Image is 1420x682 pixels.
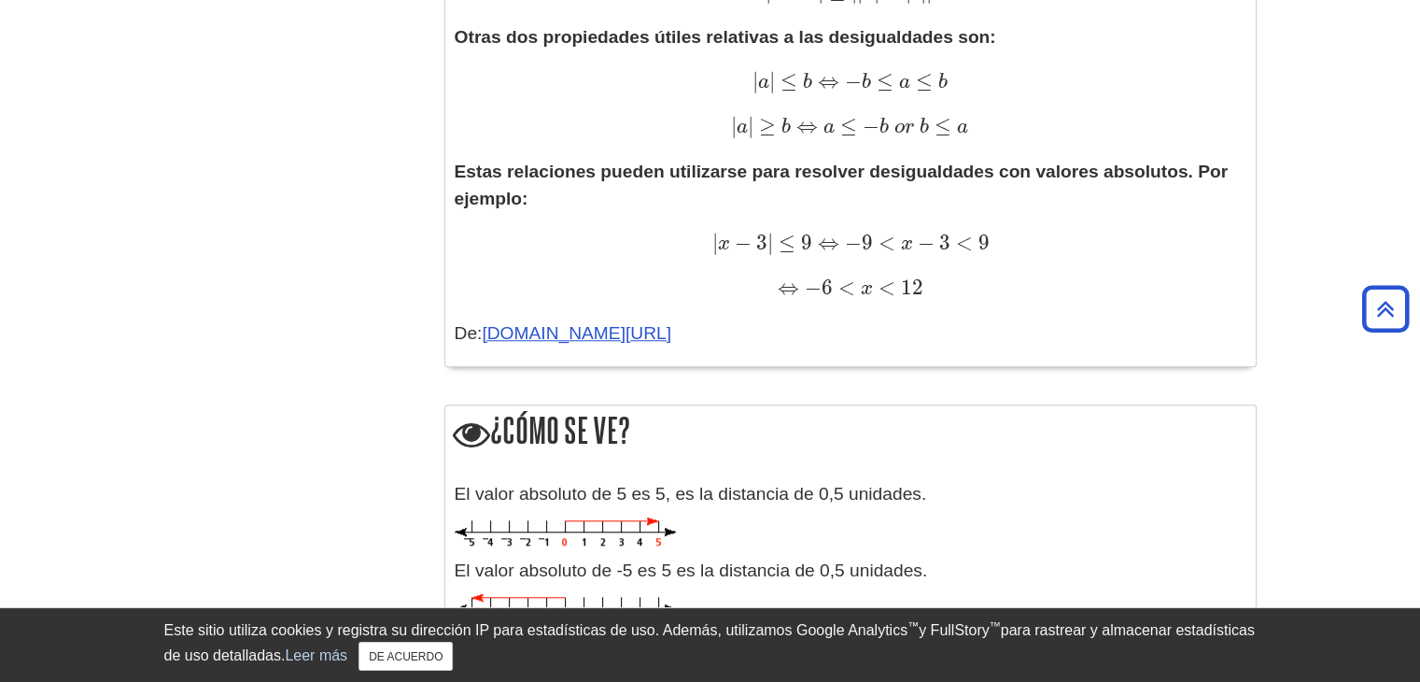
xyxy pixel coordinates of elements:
font: ™ [990,619,1001,632]
span: a [893,72,910,92]
font: para rastrear y almacenar estadísticas de uso detalladas. [164,622,1255,663]
span: < [950,230,973,255]
span: x [855,278,873,299]
font: y FullStory [919,622,990,638]
span: 6 [822,275,833,300]
span: o [894,117,905,137]
span: ≤ [929,113,951,138]
span: − [913,230,935,255]
span: ≤ [871,68,893,93]
span: | [752,68,757,93]
span: ≤ [774,68,796,93]
span: | [731,113,737,138]
span: a [951,117,968,137]
span: b [776,117,791,137]
span: 3 [752,230,767,255]
span: < [873,275,895,300]
span: ≤ [773,230,795,255]
span: | [767,230,773,255]
span: < [833,275,855,300]
span: 12 [895,275,923,300]
span: − [729,230,751,255]
span: ⇔ [778,275,799,300]
span: | [711,230,717,255]
font: DE ACUERDO [369,650,443,663]
span: ⇔ [812,230,839,255]
span: 9 [973,230,990,255]
span: < [873,230,895,255]
span: 9 [795,230,812,255]
font: El valor absoluto de 5 es 5, es la distancia de 0,5 unidades. [455,484,927,504]
span: | [768,68,774,93]
span: x [895,234,913,254]
span: ≤ [835,113,857,138]
span: a [818,117,835,137]
a: Volver arriba [1356,296,1415,321]
span: ≤ [910,68,933,93]
img: 5 Absoluto [455,518,676,548]
span: ≥ [753,113,776,138]
span: − [839,68,862,93]
font: De: [455,323,483,343]
span: b [862,72,871,92]
span: x [717,234,729,254]
font: El valor absoluto de -5 es 5 es la distancia de 0,5 unidades. [455,561,928,580]
a: Leer más [285,647,347,663]
span: b [933,72,948,92]
span: ⇔ [791,113,818,138]
span: b [920,117,929,137]
span: 3 [935,230,950,255]
span: − [799,275,822,300]
font: Estas relaciones pueden utilizarse para resolver desigualdades con valores absolutos. Por ejemplo: [455,162,1229,208]
span: ⇔ [812,68,839,93]
font: ¿Cómo se ve? [490,411,630,449]
span: a [737,117,748,137]
span: r [905,117,914,137]
span: a [757,72,768,92]
font: ™ [907,619,919,632]
span: − [857,113,879,138]
font: Este sitio utiliza cookies y registra su dirección IP para estadísticas de uso. Además, utilizamo... [164,622,908,638]
font: Otras dos propiedades útiles relativas a las desigualdades son: [455,27,996,47]
img: Absoluto -5 [455,594,676,625]
a: [DOMAIN_NAME][URL] [482,323,671,343]
span: b [797,72,812,92]
span: b [879,117,889,137]
span: | [748,113,753,138]
button: Cerca [359,642,453,671]
span: − [839,230,862,255]
span: 9 [862,230,873,255]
